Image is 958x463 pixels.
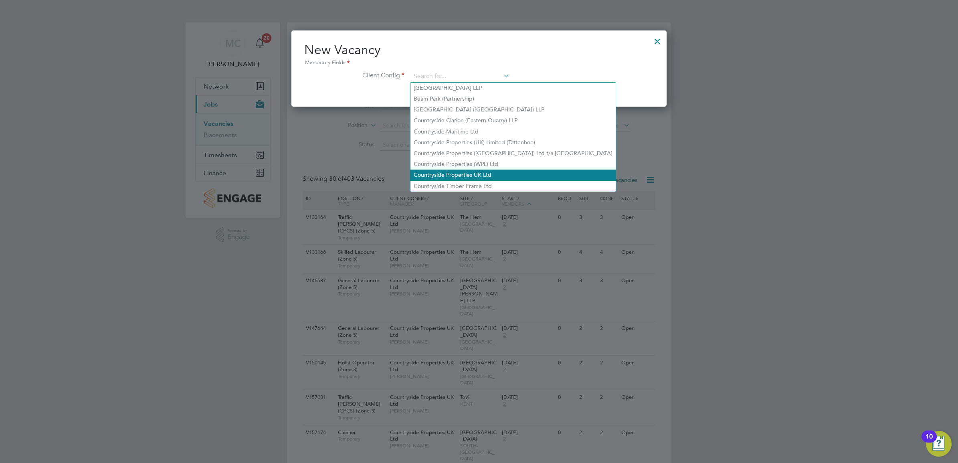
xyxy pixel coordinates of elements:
[926,437,933,447] div: 10
[304,71,404,80] label: Client Config
[410,148,616,159] li: Countryside Properties ([GEOGRAPHIC_DATA]) Ltd t/a [GEOGRAPHIC_DATA]
[410,104,616,115] li: [GEOGRAPHIC_DATA] ([GEOGRAPHIC_DATA]) LLP
[410,83,616,93] li: [GEOGRAPHIC_DATA] LLP
[410,93,616,104] li: Beam Park (Partnership)
[304,42,654,67] h2: New Vacancy
[304,59,654,67] div: Mandatory Fields
[410,126,616,137] li: Countryside Maritime Ltd
[411,71,510,83] input: Search for...
[410,181,616,192] li: Countryside Timber Frame Ltd
[410,115,616,126] li: Countryside Clarion (Eastern Quarry) LLP
[410,170,616,180] li: Countryside Properties UK Ltd
[410,137,616,148] li: Countryside Properties (UK) Limited (Tattenhoe)
[410,159,616,170] li: Countryside Properties (WPL) Ltd
[926,431,952,457] button: Open Resource Center, 10 new notifications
